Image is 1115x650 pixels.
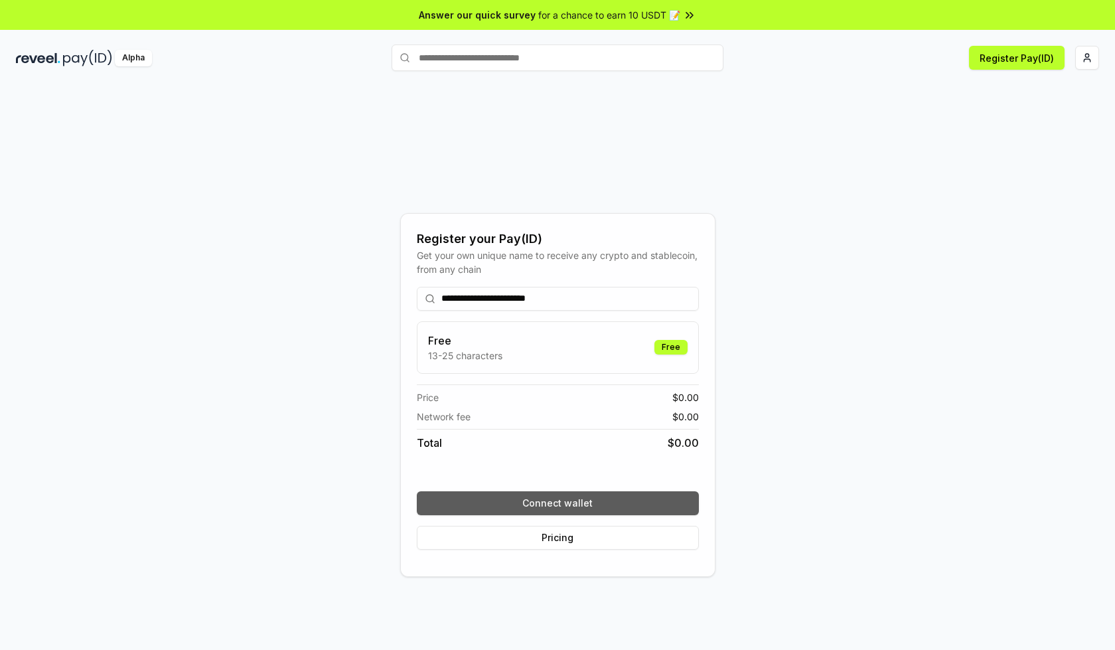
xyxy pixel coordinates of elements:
p: 13-25 characters [428,349,502,363]
span: $ 0.00 [672,410,699,424]
div: Register your Pay(ID) [417,230,699,248]
button: Pricing [417,526,699,550]
div: Alpha [115,50,152,66]
img: reveel_dark [16,50,60,66]
button: Register Pay(ID) [969,46,1065,70]
img: pay_id [63,50,112,66]
span: Answer our quick survey [419,8,536,22]
span: Network fee [417,410,471,424]
span: Total [417,435,442,451]
span: for a chance to earn 10 USDT 📝 [538,8,680,22]
h3: Free [428,333,502,349]
div: Get your own unique name to receive any crypto and stablecoin, from any chain [417,248,699,276]
div: Free [654,340,688,355]
span: Price [417,390,439,404]
span: $ 0.00 [672,390,699,404]
button: Connect wallet [417,491,699,515]
span: $ 0.00 [668,435,699,451]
